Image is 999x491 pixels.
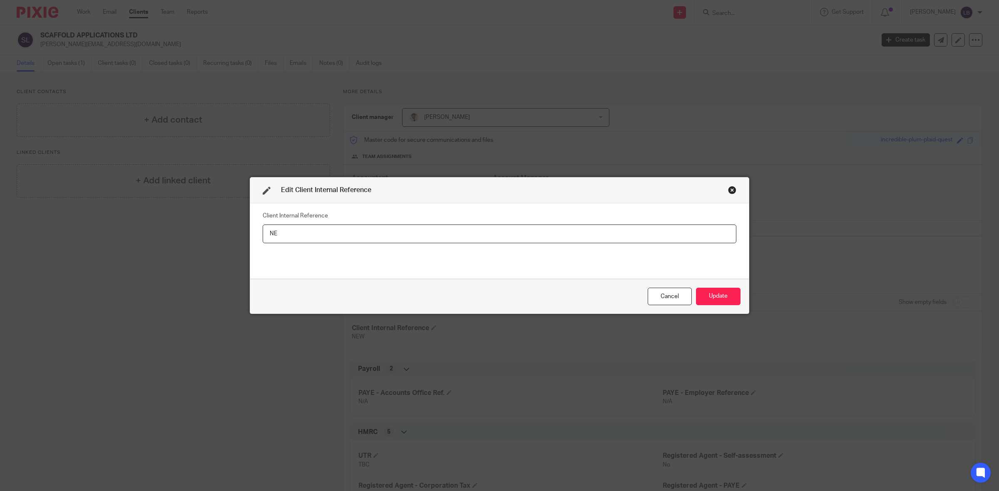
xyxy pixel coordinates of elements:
label: Client Internal Reference [263,212,328,220]
span: Edit Client Internal Reference [281,187,371,193]
button: Update [696,288,741,306]
div: Close this dialog window [728,186,736,194]
div: Close this dialog window [648,288,692,306]
input: Client Internal Reference [263,225,736,243]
